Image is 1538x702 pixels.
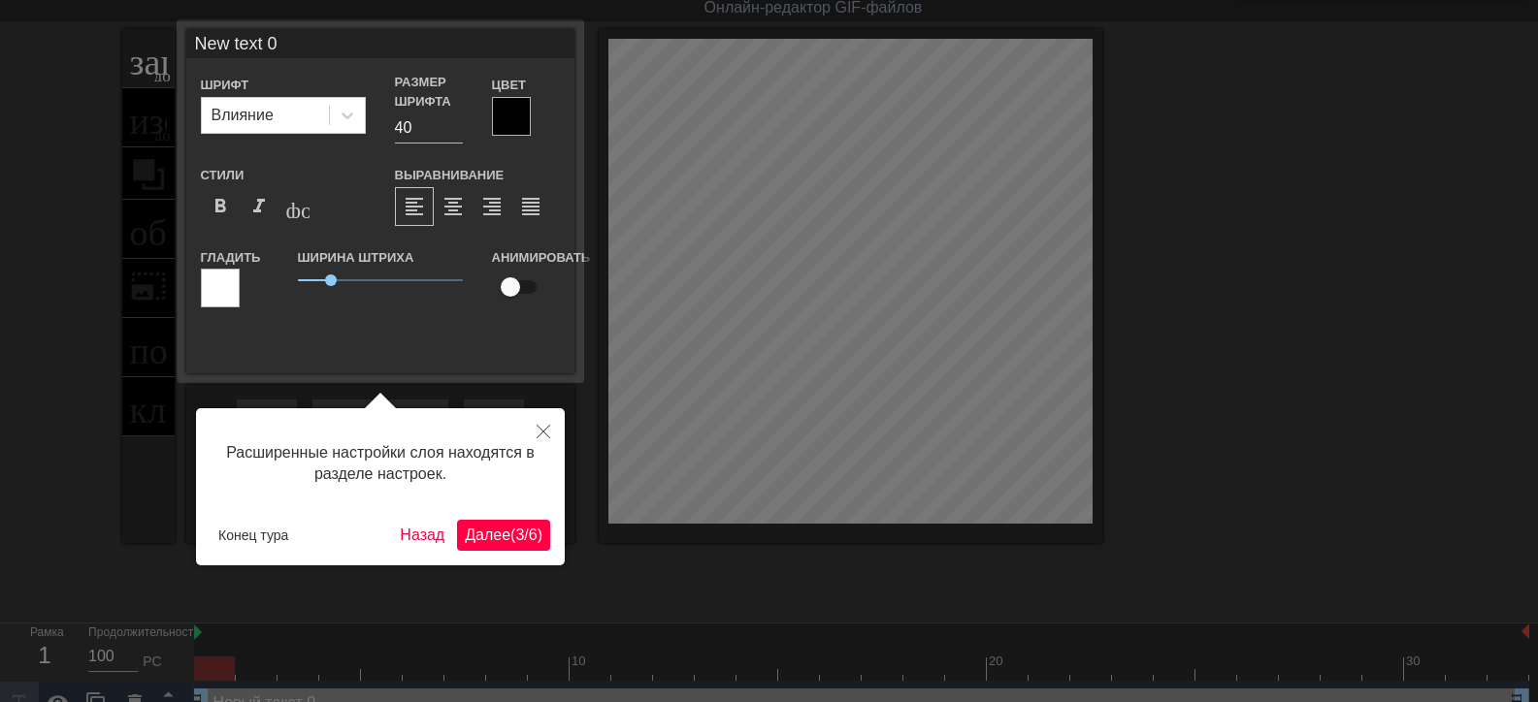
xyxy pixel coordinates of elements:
button: Следующий [457,520,550,551]
button: Конец тура [211,521,296,550]
font: ) [538,526,542,543]
font: 6 [529,526,538,543]
font: ( [510,526,515,543]
button: Назад [392,520,452,551]
font: / [524,526,528,543]
button: Закрывать [522,408,565,453]
font: 3 [515,526,524,543]
font: Назад [400,526,444,543]
font: Расширенные настройки слоя находятся в разделе настроек. [226,444,535,482]
font: Конец тура [218,527,288,543]
font: Далее [465,526,510,543]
